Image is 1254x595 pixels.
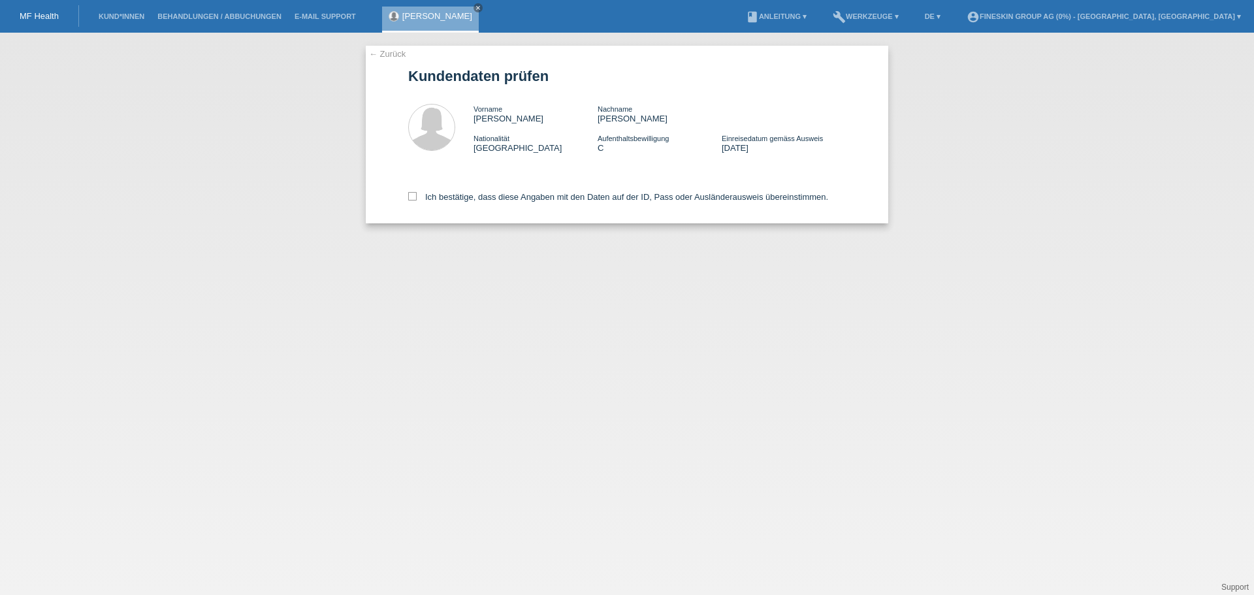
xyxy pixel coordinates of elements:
a: ← Zurück [369,49,406,59]
a: MF Health [20,11,59,21]
div: C [598,133,722,153]
a: [PERSON_NAME] [402,11,472,21]
a: bookAnleitung ▾ [739,12,813,20]
a: Support [1221,583,1249,592]
i: close [475,5,481,11]
h1: Kundendaten prüfen [408,68,846,84]
i: build [833,10,846,24]
div: [DATE] [722,133,846,153]
i: account_circle [967,10,980,24]
span: Nationalität [474,135,509,142]
div: [PERSON_NAME] [598,104,722,123]
span: Einreisedatum gemäss Ausweis [722,135,823,142]
a: Kund*innen [92,12,151,20]
i: book [746,10,759,24]
a: buildWerkzeuge ▾ [826,12,905,20]
div: [GEOGRAPHIC_DATA] [474,133,598,153]
a: close [474,3,483,12]
a: DE ▾ [918,12,947,20]
div: [PERSON_NAME] [474,104,598,123]
span: Nachname [598,105,632,113]
label: Ich bestätige, dass diese Angaben mit den Daten auf der ID, Pass oder Ausländerausweis übereinsti... [408,192,828,202]
a: account_circleFineSkin Group AG (0%) - [GEOGRAPHIC_DATA], [GEOGRAPHIC_DATA] ▾ [960,12,1247,20]
span: Vorname [474,105,502,113]
span: Aufenthaltsbewilligung [598,135,669,142]
a: E-Mail Support [288,12,362,20]
a: Behandlungen / Abbuchungen [151,12,288,20]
